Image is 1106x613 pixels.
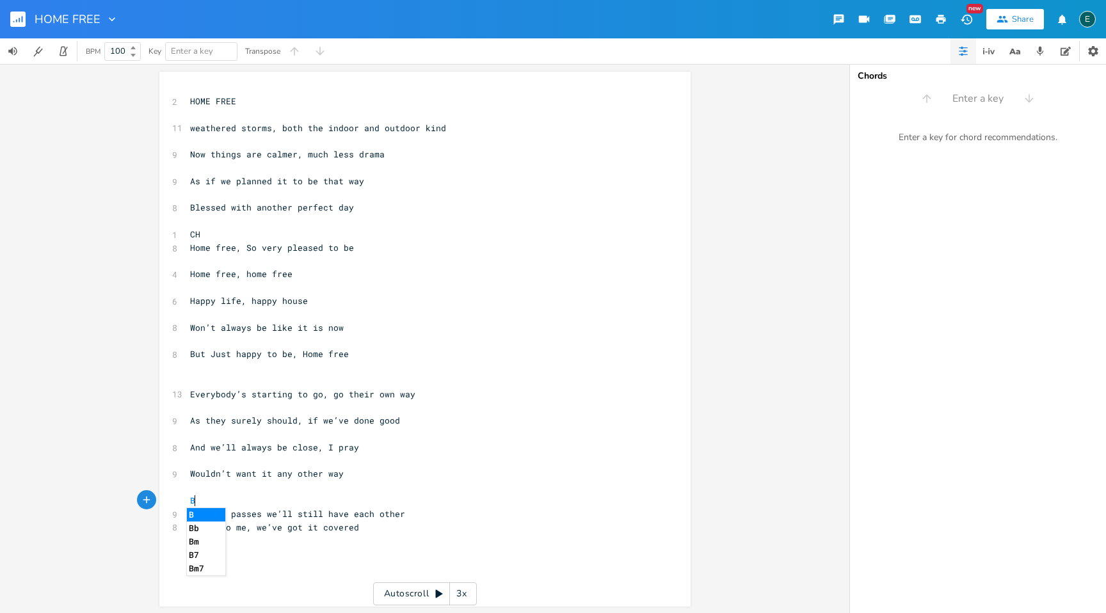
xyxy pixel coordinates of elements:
[187,521,225,535] li: Bb
[187,548,225,562] li: B7
[190,148,385,160] span: Now things are calmer, much less drama
[190,521,359,533] span: Seems to me, we’ve got it covered
[35,13,100,25] span: HOME FREE
[190,442,359,453] span: And we’ll always be close, I pray
[952,92,1004,106] span: Enter a key
[187,562,225,575] li: Bm7
[190,468,344,479] span: Wouldn’t want it any other way
[858,72,1098,81] div: Chords
[1079,11,1096,28] div: edenmusic
[187,535,225,548] li: Bm
[1079,4,1096,34] button: E
[190,495,195,506] span: B
[190,388,415,400] span: Everybody’s starting to go, go their own way
[850,124,1106,151] div: Enter a key for chord recommendations.
[190,268,293,280] span: Home free, home free
[245,47,280,55] div: Transpose
[171,45,213,57] span: Enter a key
[986,9,1044,29] button: Share
[190,122,446,134] span: weathered storms, both the indoor and outdoor kind
[1012,13,1034,25] div: Share
[190,202,354,213] span: Blessed with another perfect day
[190,348,349,360] span: But Just happy to be, Home free
[86,48,100,55] div: BPM
[954,8,979,31] button: New
[190,295,308,306] span: Happy life, happy house
[190,175,364,187] span: As if we planned it to be that way
[190,242,354,253] span: Home free, So very pleased to be
[966,4,983,13] div: New
[373,582,477,605] div: Autoscroll
[190,415,400,426] span: As they surely should, if we’ve done good
[190,508,405,520] span: As time passes we’ll still have each other
[450,582,473,605] div: 3x
[148,47,161,55] div: Key
[190,322,344,333] span: Won’t always be like it is now
[187,508,225,521] li: B
[190,228,200,240] span: CH
[190,95,236,107] span: HOME FREE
